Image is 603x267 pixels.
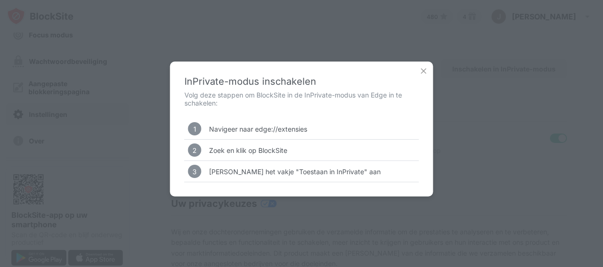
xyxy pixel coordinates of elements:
div: 1 [188,122,201,135]
div: 3 [188,165,201,178]
div: 2 [188,143,201,157]
img: x-button.svg [419,66,429,76]
div: InPrivate-modus inschakelen [184,76,419,87]
div: Volg deze stappen om BlockSite in de InPrivate-modus van Edge in te schakelen: [184,91,419,107]
div: Zoek en klik op BlockSite [209,146,287,154]
div: Navigeer naar edge://extensies [209,125,307,133]
div: [PERSON_NAME] het vakje "Toestaan in InPrivate" aan [209,168,381,176]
